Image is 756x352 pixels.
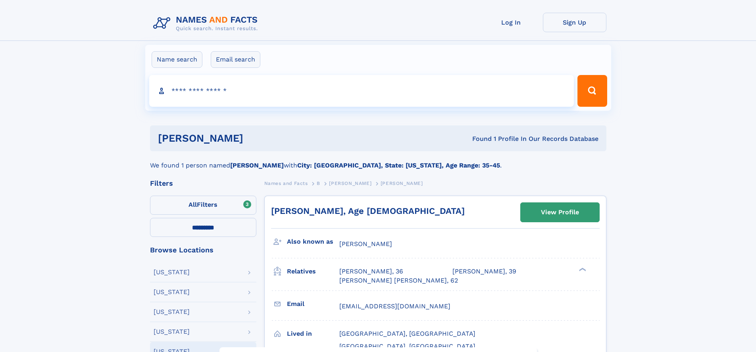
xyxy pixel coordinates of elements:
span: B [317,181,320,186]
a: Log In [479,13,543,32]
div: We found 1 person named with . [150,151,606,170]
a: [PERSON_NAME], Age [DEMOGRAPHIC_DATA] [271,206,465,216]
span: [PERSON_NAME] [339,240,392,248]
label: Filters [150,196,256,215]
input: search input [149,75,574,107]
span: [GEOGRAPHIC_DATA], [GEOGRAPHIC_DATA] [339,330,475,337]
div: [US_STATE] [154,329,190,335]
div: Filters [150,180,256,187]
label: Email search [211,51,260,68]
b: [PERSON_NAME] [230,162,284,169]
a: [PERSON_NAME], 39 [452,267,516,276]
img: Logo Names and Facts [150,13,264,34]
span: [PERSON_NAME] [329,181,371,186]
h1: [PERSON_NAME] [158,133,358,143]
a: [PERSON_NAME], 36 [339,267,403,276]
div: [US_STATE] [154,269,190,275]
a: Sign Up [543,13,606,32]
div: View Profile [541,203,579,221]
a: Names and Facts [264,178,308,188]
div: Browse Locations [150,246,256,254]
h3: Email [287,297,339,311]
button: Search Button [577,75,607,107]
b: City: [GEOGRAPHIC_DATA], State: [US_STATE], Age Range: 35-45 [297,162,500,169]
div: [US_STATE] [154,309,190,315]
h3: Relatives [287,265,339,278]
div: ❯ [577,267,587,272]
h3: Also known as [287,235,339,248]
a: [PERSON_NAME] [329,178,371,188]
div: [US_STATE] [154,289,190,295]
label: Name search [152,51,202,68]
a: B [317,178,320,188]
a: View Profile [521,203,599,222]
span: [PERSON_NAME] [381,181,423,186]
a: [PERSON_NAME] [PERSON_NAME], 62 [339,276,458,285]
h3: Lived in [287,327,339,340]
span: All [189,201,197,208]
span: [GEOGRAPHIC_DATA], [GEOGRAPHIC_DATA] [339,342,475,350]
div: Found 1 Profile In Our Records Database [358,135,598,143]
span: [EMAIL_ADDRESS][DOMAIN_NAME] [339,302,450,310]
